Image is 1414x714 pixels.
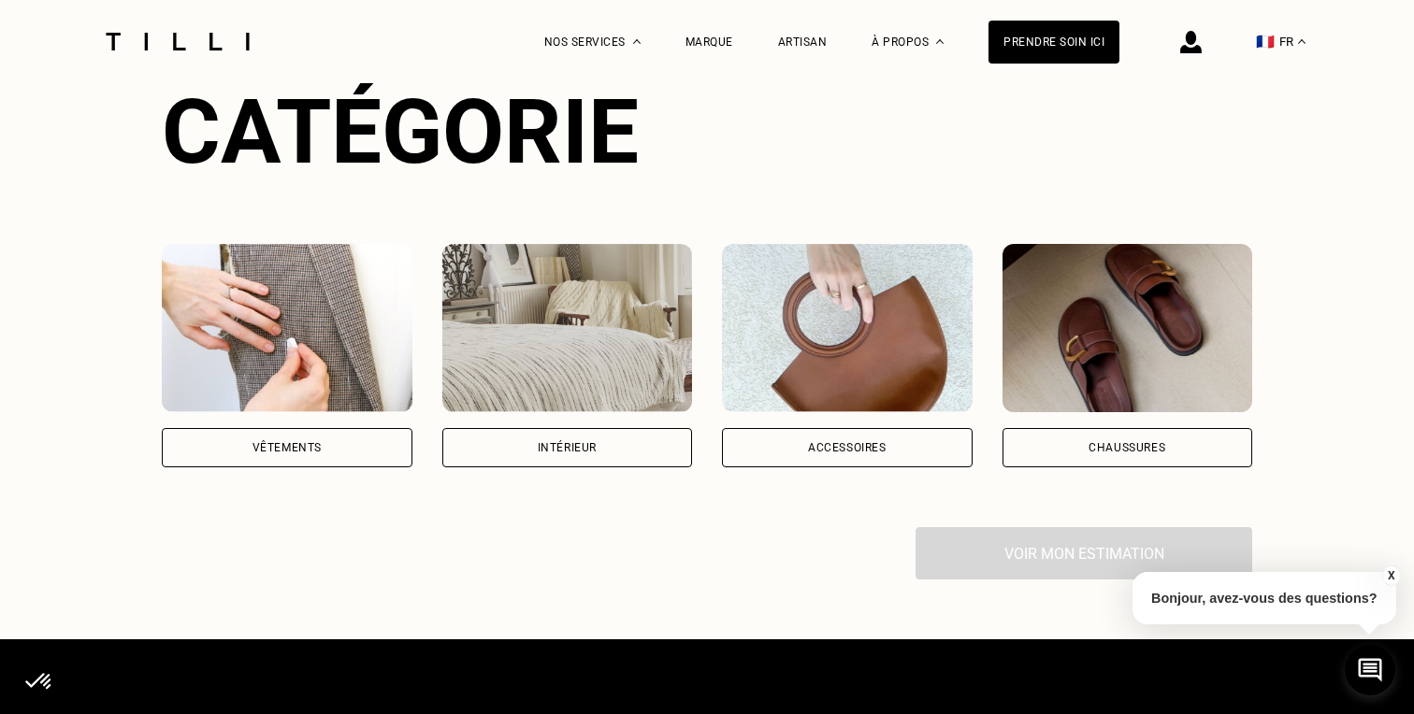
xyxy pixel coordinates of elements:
[162,244,412,412] img: Vêtements
[1089,442,1165,453] div: Chaussures
[722,244,973,412] img: Accessoires
[1003,244,1253,412] img: Chaussures
[162,79,1252,184] div: Catégorie
[1180,31,1202,53] img: icône connexion
[778,36,828,49] a: Artisan
[538,442,597,453] div: Intérieur
[99,33,256,50] img: Logo du service de couturière Tilli
[1133,572,1396,624] p: Bonjour, avez-vous des questions?
[1256,33,1275,50] span: 🇫🇷
[808,442,887,453] div: Accessoires
[1298,39,1306,44] img: menu déroulant
[442,244,693,412] img: Intérieur
[252,442,322,453] div: Vêtements
[936,39,944,44] img: Menu déroulant à propos
[1381,565,1400,586] button: X
[988,21,1119,64] a: Prendre soin ici
[633,39,641,44] img: Menu déroulant
[685,36,733,49] a: Marque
